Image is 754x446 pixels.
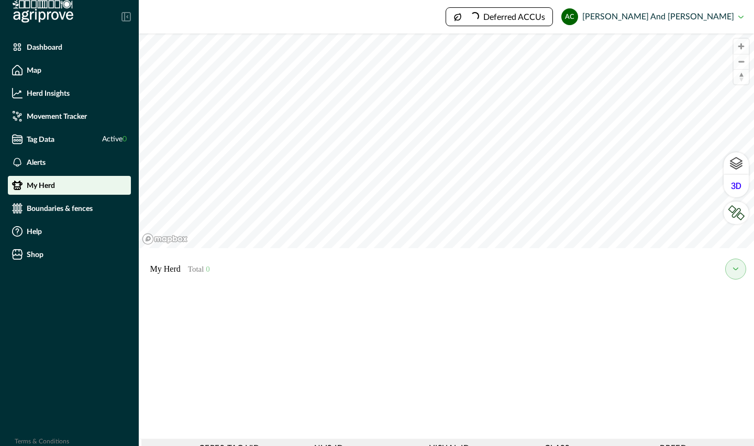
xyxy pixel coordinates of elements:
p: Herd Insights [27,89,70,97]
button: Reset bearing to north [734,69,749,84]
a: Alerts [8,153,131,172]
button: Adam and Jacynta Coffey[PERSON_NAME] and [PERSON_NAME] [561,4,744,29]
a: Terms & Conditions [15,438,69,444]
a: Tag DataActive0 [8,130,131,149]
p: Dashboard [27,43,62,51]
p: Map [27,66,41,74]
a: Boundaries & fences [8,199,131,218]
img: LkRIKP7pqK064DBUf7vatyaj0RnXiK+1zEGAAAAAElFTkSuQmCC [728,205,745,220]
a: Herd Insights [8,84,131,103]
button: Zoom out [734,54,749,69]
p: My Herd [150,263,210,275]
p: Help [27,227,42,236]
p: Boundaries & fences [27,204,93,213]
button: Zoom in [734,39,749,54]
p: Deferred ACCUs [483,13,545,21]
canvas: Map [139,34,754,248]
span: 0 [206,265,210,273]
a: Movement Tracker [8,107,131,126]
a: Dashboard [8,38,131,57]
p: Shop [27,250,43,259]
span: Active [102,134,127,145]
p: My Herd [27,181,55,189]
p: Alerts [27,158,46,166]
a: Map [8,61,131,80]
button: my herd [725,259,746,280]
a: Shop [8,245,131,264]
a: Mapbox logo [142,233,188,245]
span: Reset bearing to north [734,70,749,84]
p: Tag Data [27,135,54,143]
p: Movement Tracker [27,112,87,120]
a: Help [8,222,131,241]
a: My Herd [8,176,131,195]
span: Total [188,265,210,273]
span: 0 [123,136,127,143]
